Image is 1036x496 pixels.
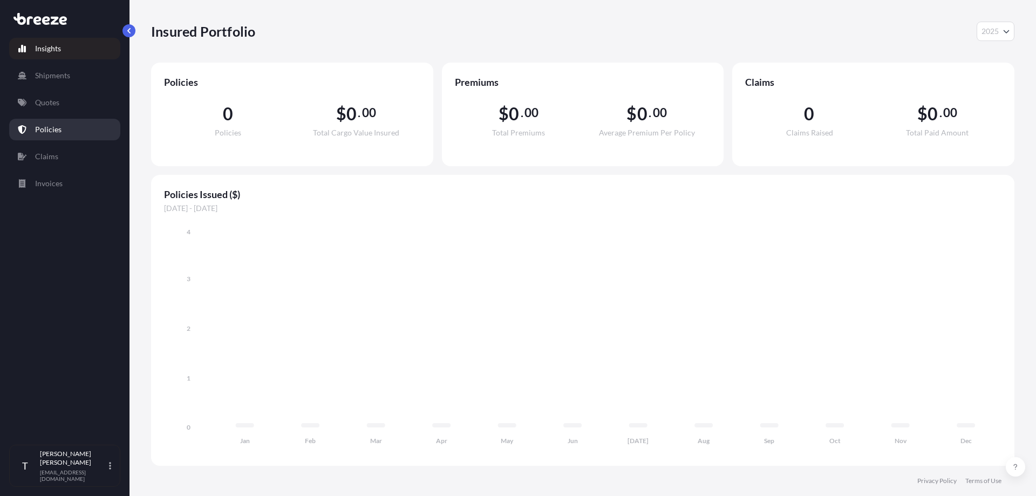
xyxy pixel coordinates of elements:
tspan: Sep [764,437,774,445]
span: 00 [653,108,667,117]
span: . [521,108,523,117]
span: $ [626,105,637,123]
a: Insights [9,38,120,59]
span: T [22,460,28,471]
span: 00 [362,108,376,117]
p: [EMAIL_ADDRESS][DOMAIN_NAME] [40,469,107,482]
span: Total Paid Amount [906,129,969,137]
a: Terms of Use [965,477,1001,485]
span: . [939,108,942,117]
p: Insights [35,43,61,54]
span: $ [917,105,928,123]
tspan: Oct [829,437,841,445]
span: 0 [804,105,814,123]
a: Privacy Policy [917,477,957,485]
span: . [649,108,651,117]
span: 0 [509,105,519,123]
p: Insured Portfolio [151,23,255,40]
span: Policies [164,76,420,89]
tspan: Jun [568,437,578,445]
span: Policies [215,129,241,137]
span: Policies Issued ($) [164,188,1001,201]
span: Claims Raised [786,129,833,137]
span: [DATE] - [DATE] [164,203,1001,214]
span: . [358,108,360,117]
tspan: May [501,437,514,445]
a: Invoices [9,173,120,194]
p: Quotes [35,97,59,108]
a: Claims [9,146,120,167]
tspan: Mar [370,437,382,445]
span: Total Cargo Value Insured [313,129,399,137]
span: Claims [745,76,1001,89]
span: $ [336,105,346,123]
a: Policies [9,119,120,140]
tspan: Apr [436,437,447,445]
tspan: [DATE] [628,437,649,445]
span: Average Premium Per Policy [599,129,695,137]
tspan: Jan [240,437,250,445]
span: 0 [637,105,647,123]
span: 0 [346,105,357,123]
tspan: Dec [960,437,972,445]
span: 0 [223,105,233,123]
span: Total Premiums [492,129,545,137]
span: 00 [943,108,957,117]
span: 00 [524,108,539,117]
p: Policies [35,124,62,135]
a: Shipments [9,65,120,86]
span: Premiums [455,76,711,89]
a: Quotes [9,92,120,113]
tspan: 3 [187,275,190,283]
tspan: Nov [895,437,907,445]
p: Claims [35,151,58,162]
tspan: 4 [187,228,190,236]
button: Year Selector [977,22,1014,41]
span: 2025 [982,26,999,37]
p: Invoices [35,178,63,189]
p: [PERSON_NAME] [PERSON_NAME] [40,450,107,467]
tspan: 1 [187,374,190,382]
tspan: 2 [187,324,190,332]
tspan: 0 [187,423,190,431]
span: $ [499,105,509,123]
tspan: Feb [305,437,316,445]
tspan: Aug [698,437,710,445]
p: Shipments [35,70,70,81]
span: 0 [928,105,938,123]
